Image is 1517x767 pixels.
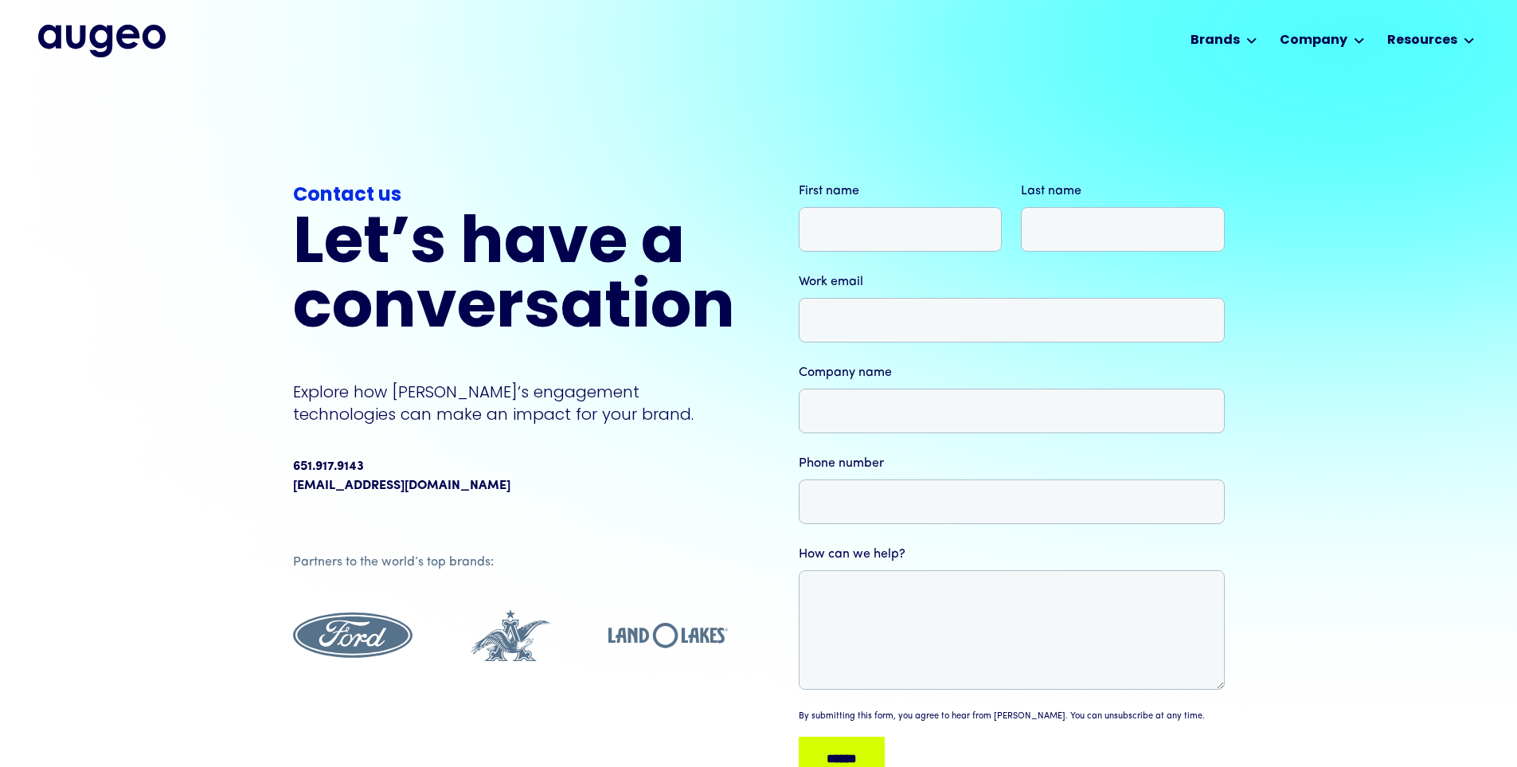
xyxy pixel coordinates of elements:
[799,454,1225,473] label: Phone number
[799,545,1225,564] label: How can we help?
[38,25,166,57] img: Augeo's full logo in midnight blue.
[293,213,735,342] h2: Let’s have a conversation
[293,381,735,425] p: Explore how [PERSON_NAME]’s engagement technologies can make an impact for your brand.
[38,25,166,57] a: home
[293,457,364,476] div: 651.917.9143
[293,553,728,572] div: Partners to the world’s top brands:
[293,476,510,495] a: [EMAIL_ADDRESS][DOMAIN_NAME]
[1021,182,1225,201] label: Last name
[1191,31,1240,50] div: Brands
[799,710,1205,724] div: By submitting this form, you agree to hear from [PERSON_NAME]. You can unsubscribe at any time.
[799,272,1225,292] label: Work email
[1387,31,1457,50] div: Resources
[293,182,735,210] div: Contact us
[799,363,1225,382] label: Company name
[1280,31,1347,50] div: Company
[799,182,1003,201] label: First name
